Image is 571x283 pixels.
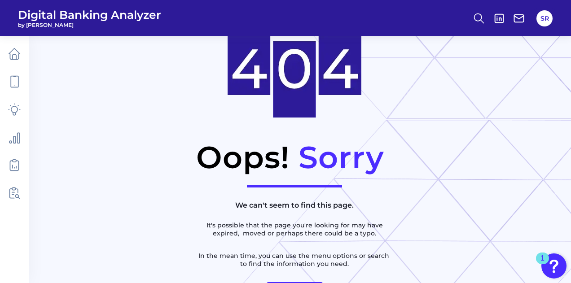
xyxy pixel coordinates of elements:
[196,196,393,214] h2: We can't seem to find this page.
[536,10,553,26] button: SR
[299,139,384,176] h1: Sorry
[196,221,393,237] p: It's possible that the page you're looking for may have expired, moved or perhaps there could be ...
[228,19,361,118] img: NotFoundImage
[18,22,161,28] span: by [PERSON_NAME]
[540,258,545,270] div: 1
[196,252,393,268] p: In the mean time, you can use the menu options or search to find the information you need.
[18,8,161,22] span: Digital Banking Analyzer
[541,253,567,279] button: Open Resource Center, 1 new notification
[196,139,290,176] h1: Oops!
